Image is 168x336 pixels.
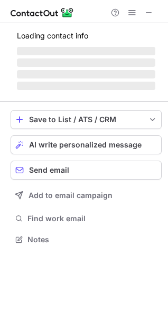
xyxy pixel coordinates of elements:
span: Notes [27,235,157,244]
span: ‌ [17,58,155,67]
button: Send email [11,161,162,180]
img: ContactOut v5.3.10 [11,6,74,19]
button: AI write personalized message [11,135,162,154]
div: Save to List / ATS / CRM [29,115,143,124]
button: save-profile-one-click [11,110,162,129]
span: ‌ [17,82,155,90]
span: Find work email [27,214,157,223]
button: Notes [11,232,162,247]
button: Find work email [11,211,162,226]
span: Send email [29,166,69,174]
span: ‌ [17,47,155,55]
span: Add to email campaign [29,191,113,200]
p: Loading contact info [17,32,155,40]
span: ‌ [17,70,155,78]
span: AI write personalized message [29,141,142,149]
button: Add to email campaign [11,186,162,205]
